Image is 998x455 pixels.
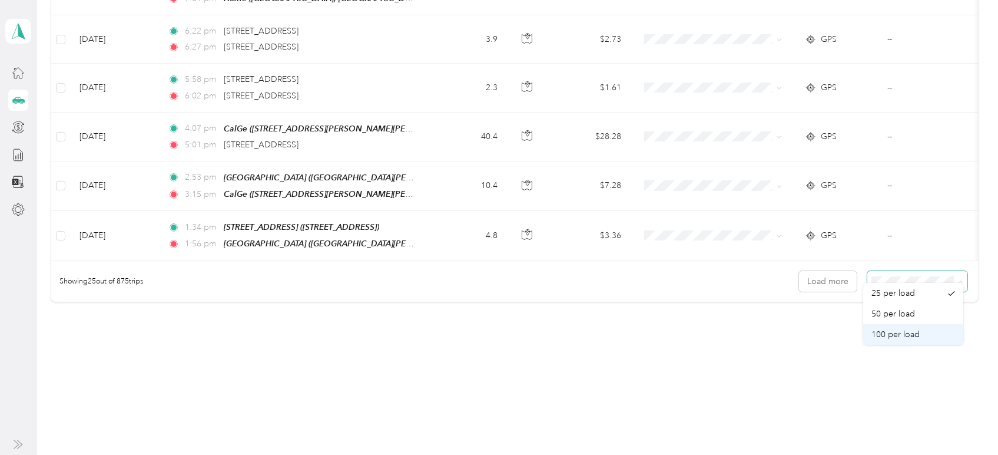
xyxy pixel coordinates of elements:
span: 1:56 pm [185,238,218,250]
td: 40.4 [429,113,507,161]
span: 50 per load [871,309,915,319]
td: [DATE] [70,161,158,211]
td: -- [878,15,985,64]
td: -- [878,64,985,112]
span: CalGe ([STREET_ADDRESS][PERSON_NAME][PERSON_NAME]) [224,124,462,134]
td: $3.36 [548,211,631,261]
td: -- [878,211,985,261]
span: 25 per load [871,288,915,298]
td: 10.4 [429,161,507,211]
span: GPS [821,81,837,94]
td: $1.61 [548,64,631,112]
td: $28.28 [548,113,631,161]
span: 6:22 pm [185,25,218,38]
td: [DATE] [70,113,158,161]
span: GPS [821,130,837,143]
td: 3.9 [429,15,507,64]
span: 2:53 pm [185,171,218,184]
td: [DATE] [70,211,158,261]
td: [DATE] [70,15,158,64]
td: 4.8 [429,211,507,261]
span: 4:07 pm [185,122,218,135]
span: 6:02 pm [185,90,218,103]
td: [DATE] [70,64,158,112]
span: [GEOGRAPHIC_DATA] ([GEOGRAPHIC_DATA][PERSON_NAME], [STREET_ADDRESS] , [GEOGRAPHIC_DATA], [GEOGRAP... [224,239,718,249]
td: -- [878,113,985,161]
iframe: Everlance-gr Chat Button Frame [932,389,998,455]
span: GPS [821,179,837,192]
span: 3:15 pm [185,188,218,201]
span: 1:34 pm [185,221,218,234]
span: Showing 25 out of 875 trips [51,276,143,287]
span: [STREET_ADDRESS] [224,91,299,101]
td: 2.3 [429,64,507,112]
span: [STREET_ADDRESS] [224,140,299,150]
span: [GEOGRAPHIC_DATA] ([GEOGRAPHIC_DATA][PERSON_NAME], [STREET_ADDRESS] , [GEOGRAPHIC_DATA], [GEOGRAP... [224,173,718,183]
span: [STREET_ADDRESS] [224,26,299,36]
span: [STREET_ADDRESS] [224,42,299,52]
span: GPS [821,229,837,242]
td: $2.73 [548,15,631,64]
span: CalGe ([STREET_ADDRESS][PERSON_NAME][PERSON_NAME]) [224,189,462,199]
span: 6:27 pm [185,41,218,54]
span: 5:01 pm [185,139,218,151]
span: 100 per load [871,329,920,339]
span: GPS [821,33,837,46]
span: [STREET_ADDRESS] [224,74,299,84]
span: [STREET_ADDRESS] ([STREET_ADDRESS]) [224,222,379,232]
td: $7.28 [548,161,631,211]
button: Load more [799,271,857,292]
span: 5:58 pm [185,73,218,86]
td: -- [878,161,985,211]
